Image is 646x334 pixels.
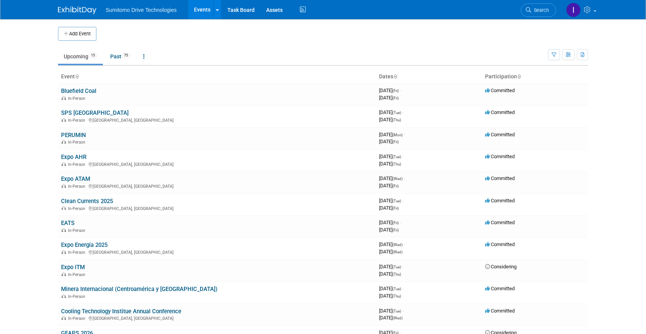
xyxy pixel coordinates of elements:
[75,73,79,79] a: Sort by Event Name
[104,49,136,64] a: Past75
[61,315,373,321] div: [GEOGRAPHIC_DATA], [GEOGRAPHIC_DATA]
[61,162,66,166] img: In-Person Event
[379,271,401,277] span: [DATE]
[379,205,399,211] span: [DATE]
[393,199,401,203] span: (Tue)
[393,177,403,181] span: (Wed)
[61,205,373,211] div: [GEOGRAPHIC_DATA], [GEOGRAPHIC_DATA]
[404,241,405,247] span: -
[68,206,88,211] span: In-Person
[379,95,399,101] span: [DATE]
[379,293,401,299] span: [DATE]
[393,118,401,122] span: (Thu)
[61,241,108,248] a: Expo Energía 2025
[400,88,401,93] span: -
[379,241,405,247] span: [DATE]
[122,53,130,58] span: 75
[68,162,88,167] span: In-Person
[61,140,66,144] img: In-Person Event
[376,70,482,83] th: Dates
[393,272,401,276] span: (Thu)
[61,294,66,298] img: In-Person Event
[68,228,88,233] span: In-Person
[402,154,403,159] span: -
[482,70,588,83] th: Participation
[61,183,373,189] div: [GEOGRAPHIC_DATA], [GEOGRAPHIC_DATA]
[61,117,373,123] div: [GEOGRAPHIC_DATA], [GEOGRAPHIC_DATA]
[485,241,515,247] span: Committed
[61,308,181,315] a: Cooling Technology Institue Annual Conference
[566,3,581,17] img: Iram Rincón
[68,294,88,299] span: In-Person
[379,286,403,291] span: [DATE]
[379,109,403,115] span: [DATE]
[393,250,403,254] span: (Wed)
[61,316,66,320] img: In-Person Event
[61,154,86,160] a: Expo AHR
[393,228,399,232] span: (Fri)
[485,88,515,93] span: Committed
[393,140,399,144] span: (Fri)
[61,198,113,205] a: Clean Currents 2025
[68,250,88,255] span: In-Person
[379,227,399,233] span: [DATE]
[485,175,515,181] span: Committed
[61,249,373,255] div: [GEOGRAPHIC_DATA], [GEOGRAPHIC_DATA]
[393,155,401,159] span: (Tue)
[379,161,401,167] span: [DATE]
[58,27,96,41] button: Add Event
[402,286,403,291] span: -
[68,96,88,101] span: In-Person
[485,109,515,115] span: Committed
[393,287,401,291] span: (Tue)
[379,183,399,188] span: [DATE]
[61,109,129,116] a: SPS [GEOGRAPHIC_DATA]
[402,264,403,270] span: -
[61,132,86,139] a: PERUMIN
[485,308,515,314] span: Committed
[61,272,66,276] img: In-Person Event
[89,53,97,58] span: 15
[61,88,96,94] a: Bluefield Coal
[58,49,103,64] a: Upcoming15
[61,118,66,122] img: In-Person Event
[106,7,177,13] span: Sumitomo Drive Technologies
[379,315,403,321] span: [DATE]
[393,206,399,210] span: (Fri)
[485,198,515,203] span: Committed
[393,89,399,93] span: (Fri)
[379,117,401,122] span: [DATE]
[379,249,403,255] span: [DATE]
[393,96,399,100] span: (Fri)
[400,220,401,225] span: -
[402,308,403,314] span: -
[379,132,405,137] span: [DATE]
[61,184,66,188] img: In-Person Event
[485,264,517,270] span: Considering
[393,162,401,166] span: (Thu)
[485,220,515,225] span: Committed
[379,139,399,144] span: [DATE]
[61,206,66,210] img: In-Person Event
[485,154,515,159] span: Committed
[393,111,401,115] span: (Tue)
[61,286,217,293] a: Minera Internacional (Centroamérica y [GEOGRAPHIC_DATA])
[393,243,403,247] span: (Wed)
[379,88,401,93] span: [DATE]
[61,96,66,100] img: In-Person Event
[379,154,403,159] span: [DATE]
[404,175,405,181] span: -
[402,198,403,203] span: -
[393,133,403,137] span: (Mon)
[61,161,373,167] div: [GEOGRAPHIC_DATA], [GEOGRAPHIC_DATA]
[531,7,549,13] span: Search
[379,198,403,203] span: [DATE]
[58,7,96,14] img: ExhibitDay
[61,228,66,232] img: In-Person Event
[404,132,405,137] span: -
[379,175,405,181] span: [DATE]
[393,221,399,225] span: (Fri)
[379,220,401,225] span: [DATE]
[393,184,399,188] span: (Fri)
[379,308,403,314] span: [DATE]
